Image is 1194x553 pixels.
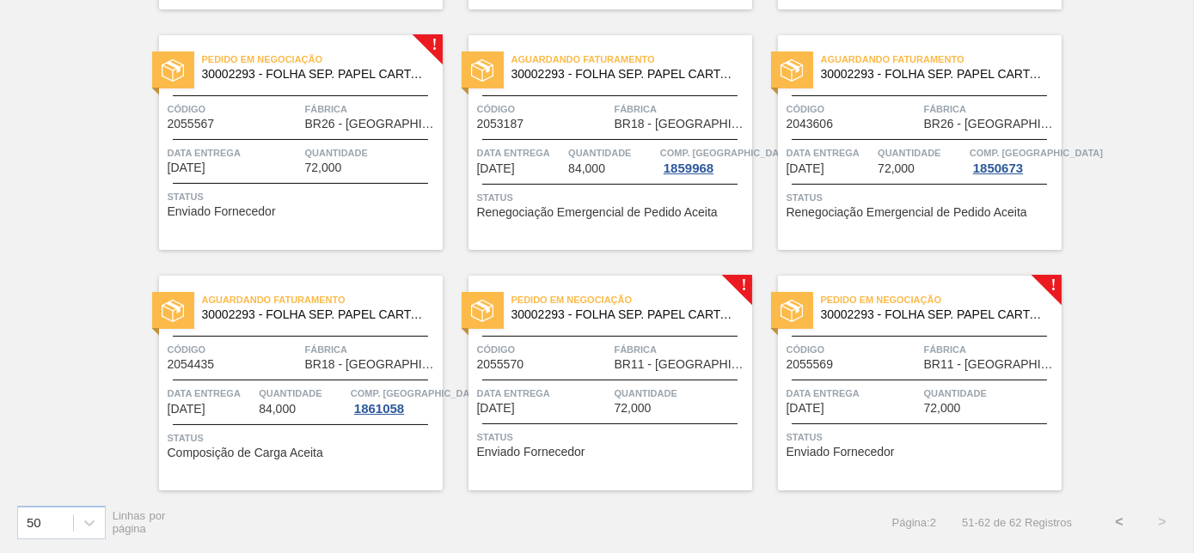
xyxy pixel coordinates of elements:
span: 72,000 [924,402,961,415]
span: Data Entrega [477,385,610,402]
span: Aguardando Faturamento [511,51,752,68]
span: Código [787,100,920,118]
button: > [1141,501,1184,544]
span: 2053187 [477,118,524,131]
span: 30002293 - FOLHA SEP. PAPEL CARTAO 1200x1000M 350g [202,68,429,81]
span: 30002293 - FOLHA SEP. PAPEL CARTAO 1200x1000M 350g [511,68,738,81]
span: Data Entrega [168,385,255,402]
div: 1861058 [351,402,407,416]
span: Quantidade [305,144,438,161]
span: Quantidade [924,385,1057,402]
span: Fábrica [305,341,438,358]
span: Renegociação Emergencial de Pedido Aceita [477,206,718,219]
span: Quantidade [878,144,965,161]
a: statusAguardando Faturamento30002293 - FOLHA SEP. PAPEL CARTAO 1200x1000M 350gCódigo2054435Fábric... [133,276,443,490]
span: 05/12/2025 [787,402,824,415]
span: 30002293 - FOLHA SEP. PAPEL CARTAO 1200x1000M 350g [821,308,1048,321]
span: Status [787,428,1057,446]
span: Fábrica [924,100,1057,118]
button: < [1098,501,1141,544]
span: 84,000 [259,403,296,416]
span: Pedido em Negociação [202,51,443,68]
span: Enviado Fornecedor [477,446,585,459]
span: BR11 - São Luís [615,358,748,371]
div: 1859968 [660,161,717,175]
span: Comp. Carga [660,144,793,161]
span: 25/11/2025 [168,161,205,174]
span: Código [168,341,301,358]
span: 30002293 - FOLHA SEP. PAPEL CARTAO 1200x1000M 350g [821,68,1048,81]
span: 03/12/2025 [168,403,205,416]
span: Fábrica [615,341,748,358]
a: !statusPedido em Negociação30002293 - FOLHA SEP. PAPEL CARTAO 1200x1000M 350gCódigo2055569Fábrica... [752,276,1062,490]
img: status [162,59,184,82]
span: Data Entrega [787,385,920,402]
a: Comp. [GEOGRAPHIC_DATA]1850673 [970,144,1057,175]
span: Pedido em Negociação [821,291,1062,308]
span: 84,000 [568,162,605,175]
a: statusAguardando Faturamento30002293 - FOLHA SEP. PAPEL CARTAO 1200x1000M 350gCódigo2043606Fábric... [752,35,1062,250]
span: BR26 - Uberlândia [924,118,1057,131]
span: Status [787,189,1057,206]
span: 03/12/2025 [477,402,515,415]
span: 2043606 [787,118,834,131]
span: BR18 - Pernambuco [615,118,748,131]
span: 30002293 - FOLHA SEP. PAPEL CARTAO 1200x1000M 350g [511,308,738,321]
span: Pedido em Negociação [511,291,752,308]
span: Renegociação Emergencial de Pedido Aceita [787,206,1027,219]
span: 01/12/2025 [787,162,824,175]
div: 1850673 [970,161,1026,175]
span: Aguardando Faturamento [202,291,443,308]
span: Código [477,100,610,118]
a: statusAguardando Faturamento30002293 - FOLHA SEP. PAPEL CARTAO 1200x1000M 350gCódigo2053187Fábric... [443,35,752,250]
span: Código [477,341,610,358]
span: Quantidade [259,385,346,402]
span: Data Entrega [787,144,874,161]
div: 50 [27,515,41,530]
span: Enviado Fornecedor [168,205,276,218]
span: Fábrica [924,341,1057,358]
span: 2055567 [168,118,215,131]
span: Comp. Carga [970,144,1103,161]
img: status [781,300,803,322]
span: Status [168,429,438,447]
img: status [471,300,493,322]
span: Aguardando Faturamento [821,51,1062,68]
span: Quantidade [615,385,748,402]
span: Comp. Carga [351,385,484,402]
span: Data Entrega [168,144,301,161]
a: Comp. [GEOGRAPHIC_DATA]1859968 [660,144,748,175]
span: Página : 2 [892,516,936,529]
span: Código [168,100,301,118]
span: BR26 - Uberlândia [305,118,438,131]
span: Status [168,188,438,205]
span: 2054435 [168,358,215,371]
span: Status [477,428,748,446]
span: Enviado Fornecedor [787,446,895,459]
span: 51 - 62 de 62 Registros [962,516,1072,529]
img: status [781,59,803,82]
span: Data Entrega [477,144,565,161]
a: !statusPedido em Negociação30002293 - FOLHA SEP. PAPEL CARTAO 1200x1000M 350gCódigo2055570Fábrica... [443,276,752,490]
span: Fábrica [615,100,748,118]
span: Linhas por página [113,509,166,535]
span: BR18 - Pernambuco [305,358,438,371]
span: 72,000 [878,162,915,175]
span: 72,000 [305,161,342,174]
span: Quantidade [568,144,656,161]
span: 72,000 [615,402,652,415]
span: Composição de Carga Aceita [168,447,323,459]
a: !statusPedido em Negociação30002293 - FOLHA SEP. PAPEL CARTAO 1200x1000M 350gCódigo2055567Fábrica... [133,35,443,250]
img: status [162,300,184,322]
img: status [471,59,493,82]
span: Fábrica [305,100,438,118]
span: 26/11/2025 [477,162,515,175]
span: BR11 - São Luís [924,358,1057,371]
span: 2055569 [787,358,834,371]
span: 30002293 - FOLHA SEP. PAPEL CARTAO 1200x1000M 350g [202,308,429,321]
span: Código [787,341,920,358]
span: Status [477,189,748,206]
a: Comp. [GEOGRAPHIC_DATA]1861058 [351,385,438,416]
span: 2055570 [477,358,524,371]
